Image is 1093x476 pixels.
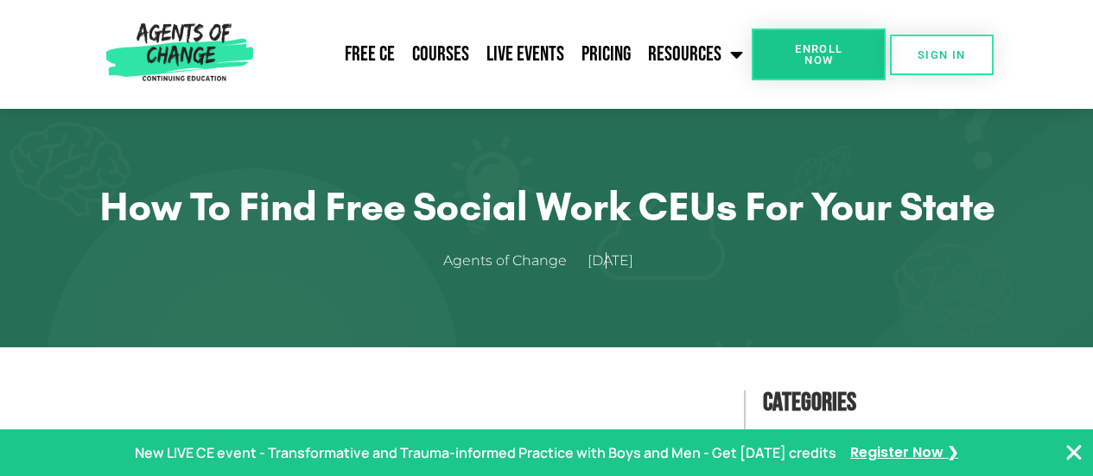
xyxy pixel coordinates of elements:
p: New LIVE CE event - Transformative and Trauma-informed Practice with Boys and Men - Get [DATE] cr... [135,441,836,466]
span: Enroll Now [779,43,858,66]
time: [DATE] [588,252,633,269]
a: [DATE] [588,249,651,274]
span: Agents of Change [443,249,567,274]
a: Pricing [573,33,639,76]
span: SIGN IN [918,49,966,60]
a: Resources [639,33,752,76]
a: Free CE [336,33,404,76]
a: Enroll Now [752,29,886,80]
a: Courses [404,33,478,76]
nav: Menu [260,33,752,76]
a: Register Now ❯ [850,441,958,466]
button: Close Banner [1064,442,1084,463]
a: Live Events [478,33,573,76]
h4: Categories [763,382,1039,423]
h1: How to Find Free Social Work CEUs for Your State [98,182,996,231]
a: SIGN IN [890,35,994,75]
a: Agents of Change [443,249,584,274]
